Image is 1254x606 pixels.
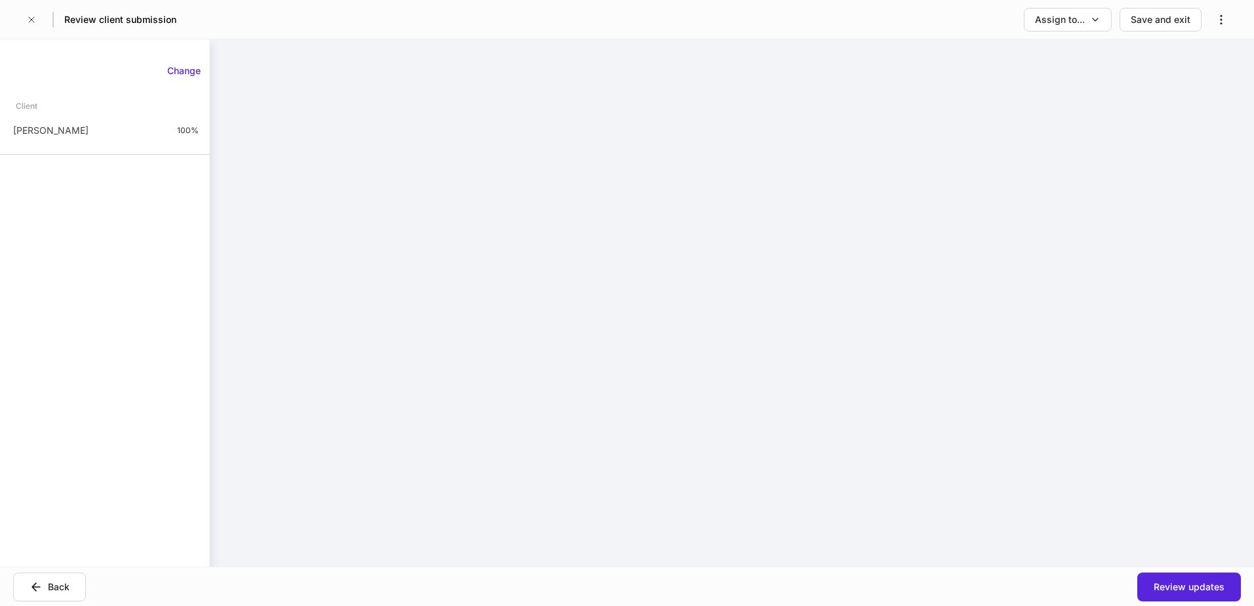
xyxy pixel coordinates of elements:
div: Review updates [1154,580,1224,594]
div: Client [16,94,37,117]
div: Save and exit [1131,13,1190,26]
button: Change [159,60,209,81]
p: [PERSON_NAME] [13,124,89,137]
div: Assign to... [1035,13,1085,26]
button: Assign to... [1024,8,1112,31]
div: Back [48,580,70,594]
button: Review updates [1137,573,1241,601]
h5: Review client submission [64,13,176,26]
p: 100% [177,125,199,136]
div: Change [167,64,201,77]
button: Save and exit [1120,8,1202,31]
button: Back [13,573,86,601]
